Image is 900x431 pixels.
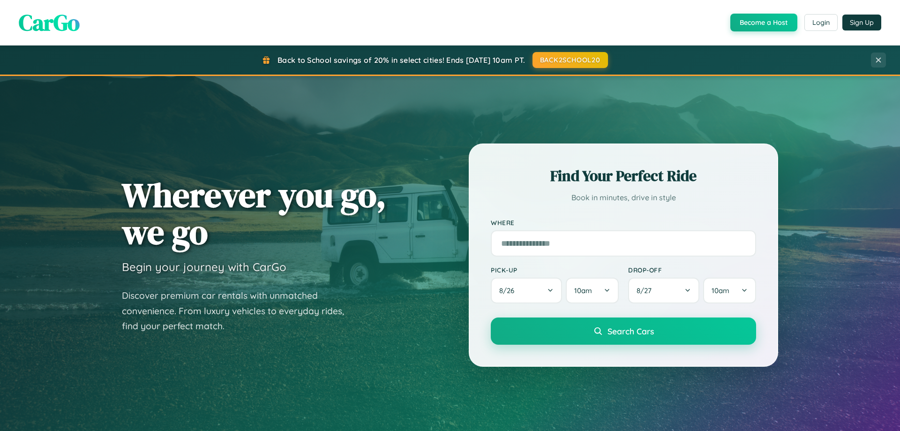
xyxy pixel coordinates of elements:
h1: Wherever you go, we go [122,176,386,250]
span: Search Cars [607,326,654,336]
span: 8 / 26 [499,286,519,295]
p: Book in minutes, drive in style [491,191,756,204]
button: 10am [703,278,756,303]
button: BACK2SCHOOL20 [532,52,608,68]
p: Discover premium car rentals with unmatched convenience. From luxury vehicles to everyday rides, ... [122,288,356,334]
button: Search Cars [491,318,756,345]
label: Drop-off [628,266,756,274]
label: Pick-up [491,266,619,274]
h3: Begin your journey with CarGo [122,260,286,274]
span: 8 / 27 [637,286,656,295]
span: 10am [712,286,729,295]
span: 10am [574,286,592,295]
h2: Find Your Perfect Ride [491,166,756,186]
button: 10am [566,278,619,303]
button: Become a Host [730,14,797,31]
label: Where [491,219,756,227]
button: Sign Up [842,15,881,30]
button: 8/27 [628,278,699,303]
span: Back to School savings of 20% in select cities! Ends [DATE] 10am PT. [277,55,525,65]
button: Login [804,14,838,31]
span: CarGo [19,7,80,38]
button: 8/26 [491,278,562,303]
